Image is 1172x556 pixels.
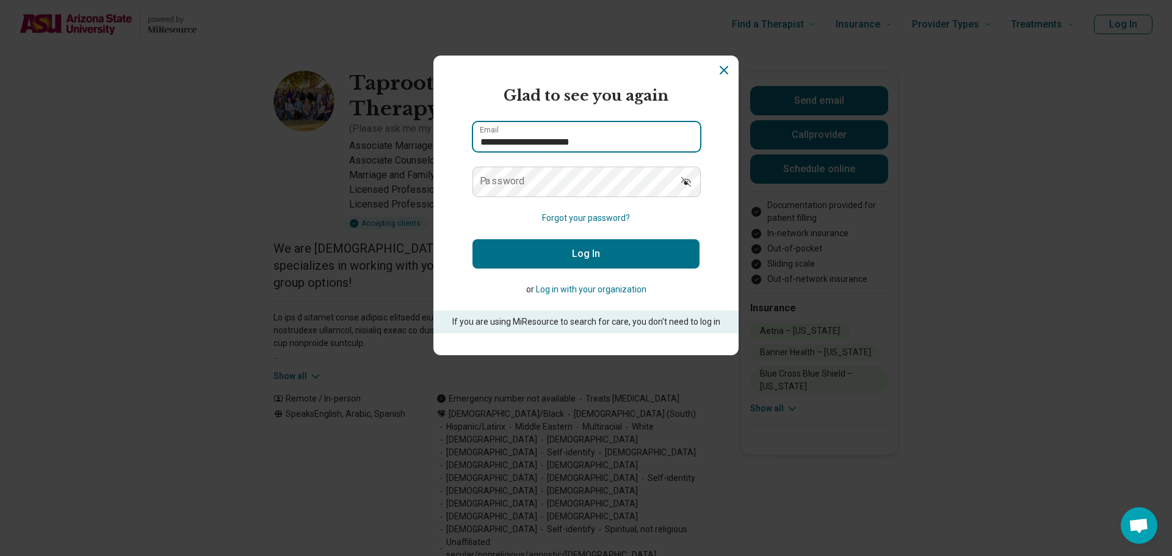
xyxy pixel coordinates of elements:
[673,167,700,196] button: Show password
[542,212,630,225] button: Forgot your password?
[480,176,525,186] label: Password
[472,85,700,107] h2: Glad to see you again
[433,56,739,355] section: Login Dialog
[480,126,499,134] label: Email
[717,63,731,78] button: Dismiss
[472,283,700,296] p: or
[450,316,722,328] p: If you are using MiResource to search for care, you don’t need to log in
[536,283,646,296] button: Log in with your organization
[472,239,700,269] button: Log In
